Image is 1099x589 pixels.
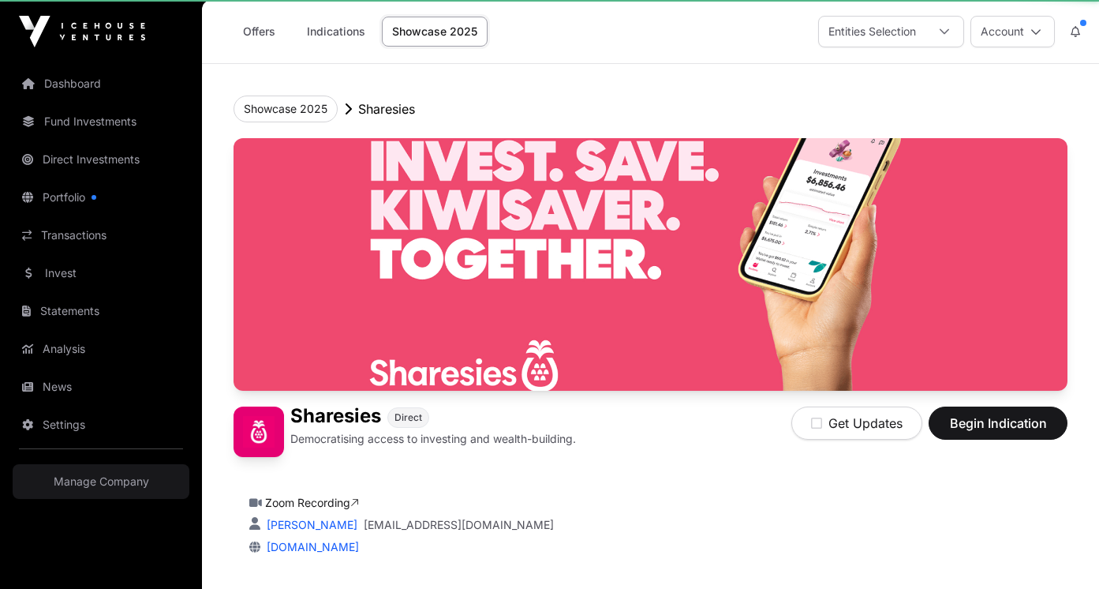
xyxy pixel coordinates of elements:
button: Account [970,16,1055,47]
button: Get Updates [791,407,922,440]
div: Entities Selection [819,17,925,47]
a: Invest [13,256,189,291]
a: Zoom Recording [265,496,359,509]
iframe: Chat Widget [1020,513,1099,589]
a: [PERSON_NAME] [264,518,357,531]
h1: Sharesies [290,407,381,428]
p: Democratising access to investing and wealth-building. [290,431,576,447]
a: Indications [297,17,376,47]
img: Icehouse Ventures Logo [19,16,145,47]
a: News [13,370,189,404]
a: Direct Investments [13,142,189,177]
a: Transactions [13,218,189,253]
a: Statements [13,294,189,328]
a: Portfolio [13,180,189,215]
img: Sharesies [234,407,284,457]
span: Begin Indication [948,414,1048,433]
button: Begin Indication [929,407,1067,440]
a: [DOMAIN_NAME] [260,540,359,553]
a: Showcase 2025 [382,17,488,47]
a: Begin Indication [929,422,1067,438]
img: Sharesies [234,138,1067,391]
a: Offers [227,17,290,47]
a: [EMAIL_ADDRESS][DOMAIN_NAME] [364,517,554,533]
p: Sharesies [358,99,415,118]
span: Direct [394,411,422,424]
a: Settings [13,407,189,442]
a: Analysis [13,332,189,366]
a: Dashboard [13,66,189,101]
a: Manage Company [13,464,189,499]
button: Showcase 2025 [234,96,338,122]
a: Fund Investments [13,104,189,139]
